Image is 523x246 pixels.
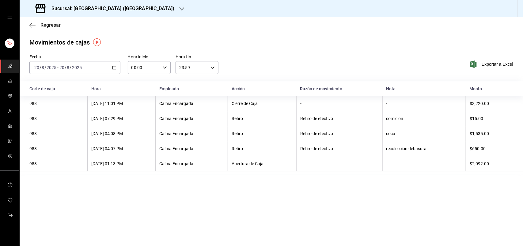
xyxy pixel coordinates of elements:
[300,101,379,106] div: -
[159,161,224,166] div: Calma Encargada
[386,161,462,166] div: -
[296,81,382,96] th: Razón de movimiento
[386,116,462,121] div: comicion
[46,65,57,70] input: ----
[232,101,293,106] div: Cierre de Caja
[59,65,65,70] input: --
[232,116,293,121] div: Retiro
[156,81,228,96] th: Empleado
[159,146,224,151] div: Calma Encargada
[232,161,293,166] div: Apertura de Caja
[470,101,513,106] div: $3,220.00
[470,131,513,136] div: $1,535.00
[91,146,152,151] div: [DATE] 04:07 PM
[44,65,46,70] span: /
[228,81,297,96] th: Acción
[470,161,513,166] div: $2,092.00
[47,5,174,12] h3: Sucursal: [GEOGRAPHIC_DATA] ([GEOGRAPHIC_DATA])
[159,101,224,106] div: Calma Encargada
[29,22,61,28] button: Regresar
[91,101,152,106] div: [DATE] 11:01 PM
[386,101,462,106] div: -
[67,65,70,70] input: --
[466,81,523,96] th: Monto
[57,65,59,70] span: -
[29,161,84,166] div: 988
[41,65,44,70] input: --
[382,81,466,96] th: Nota
[300,131,379,136] div: Retiro de efectivo
[29,146,84,151] div: 988
[7,16,12,21] button: open drawer
[386,131,462,136] div: coca
[91,116,152,121] div: [DATE] 07:29 PM
[386,146,462,151] div: recolección debasura
[232,131,293,136] div: Retiro
[470,146,513,151] div: $650.00
[128,55,171,59] label: Hora inicio
[232,146,293,151] div: Retiro
[34,65,40,70] input: --
[29,131,84,136] div: 988
[88,81,156,96] th: Hora
[300,146,379,151] div: Retiro de efectivo
[93,38,101,46] img: Tooltip marker
[40,65,41,70] span: /
[300,161,379,166] div: -
[40,22,61,28] span: Regresar
[91,131,152,136] div: [DATE] 04:08 PM
[470,116,513,121] div: $15.00
[20,81,88,96] th: Corte de caja
[29,55,120,59] label: Fecha
[29,101,84,106] div: 988
[471,61,513,68] button: Exportar a Excel
[72,65,82,70] input: ----
[159,131,224,136] div: Calma Encargada
[70,65,72,70] span: /
[176,55,218,59] label: Hora fin
[159,116,224,121] div: Calma Encargada
[29,116,84,121] div: 988
[29,38,90,47] div: Movimientos de cajas
[65,65,66,70] span: /
[300,116,379,121] div: Retiro de efectivo
[91,161,152,166] div: [DATE] 01:13 PM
